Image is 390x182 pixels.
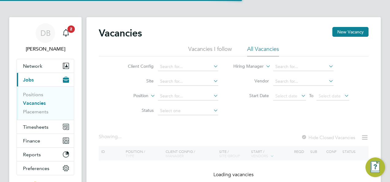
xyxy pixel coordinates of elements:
span: Select date [275,93,297,99]
span: DB [40,29,51,37]
button: Preferences [17,161,74,175]
button: Jobs [17,73,74,86]
label: Hiring Manager [228,63,264,70]
input: Search for... [273,63,334,71]
button: New Vacancy [332,27,369,37]
a: Positions [23,92,43,97]
button: Timesheets [17,120,74,134]
span: 2 [67,25,75,33]
a: 2 [60,23,72,43]
span: Reports [23,152,41,157]
label: Start Date [234,93,269,98]
span: To [307,92,315,100]
a: Placements [23,109,48,115]
label: Hide Closed Vacancies [301,135,355,140]
h2: Vacancies [99,27,142,39]
input: Search for... [158,77,218,86]
div: Jobs [17,86,74,120]
input: Search for... [273,77,334,86]
label: Client Config [118,63,154,69]
span: Timesheets [23,124,48,130]
span: Jobs [23,77,34,83]
button: Finance [17,134,74,147]
li: All Vacancies [247,45,279,56]
button: Network [17,59,74,73]
span: Preferences [23,165,49,171]
label: Vendor [234,78,269,84]
span: Finance [23,138,40,144]
input: Select one [158,107,218,115]
span: Daniel Bassett [17,45,74,53]
li: Vacancies I follow [188,45,232,56]
span: ... [118,134,121,140]
span: Select date [319,93,341,99]
a: DB[PERSON_NAME] [17,23,74,53]
button: Engage Resource Center [365,157,385,177]
label: Site [118,78,154,84]
button: Reports [17,148,74,161]
label: Status [118,108,154,113]
label: Position [113,93,148,99]
div: Showing [99,134,123,140]
span: Network [23,63,42,69]
a: Vacancies [23,100,46,106]
input: Search for... [158,92,218,100]
input: Search for... [158,63,218,71]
